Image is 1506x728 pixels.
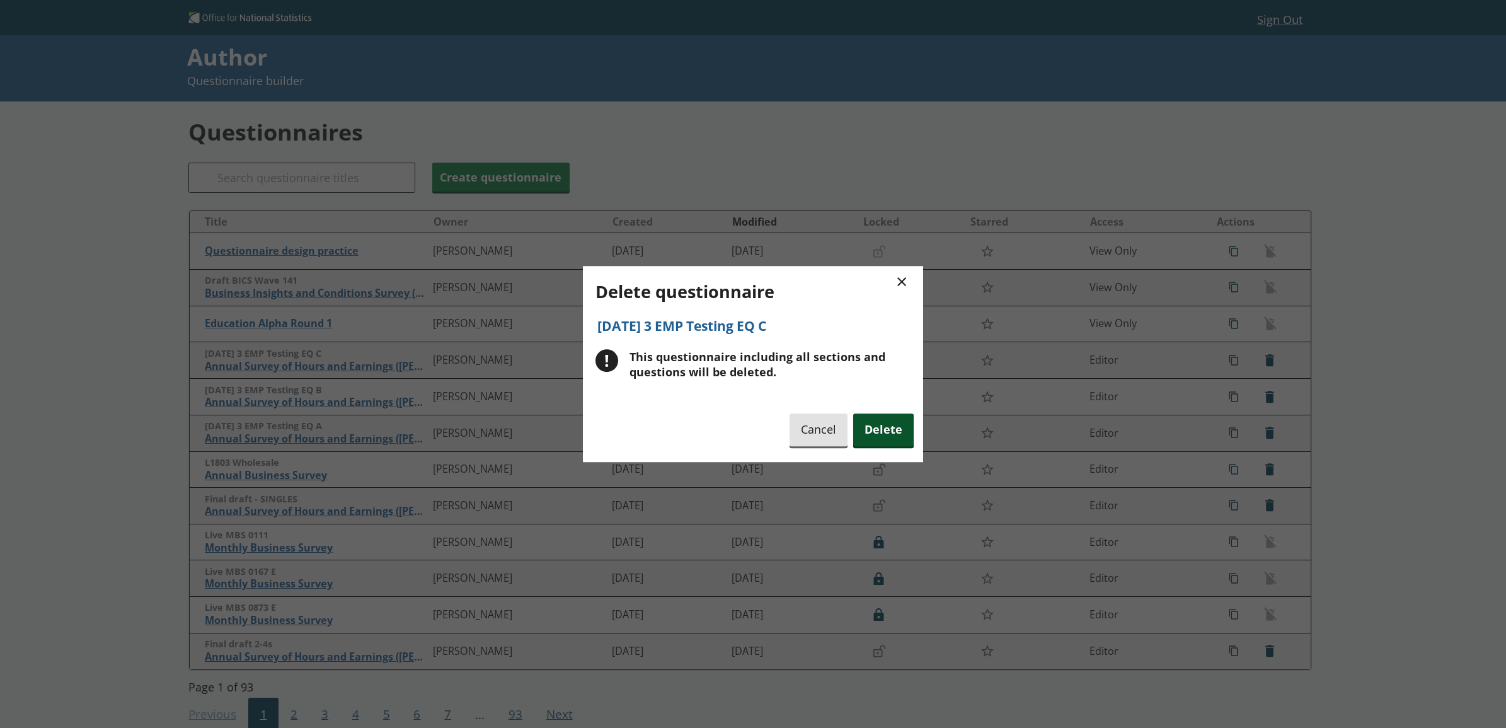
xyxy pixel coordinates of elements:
[629,350,914,380] div: This questionnaire including all sections and questions will be deleted.
[595,350,618,373] div: !
[595,280,914,303] h2: Delete questionnaire
[790,414,848,446] button: Cancel
[597,316,914,335] h3: [DATE] 3 EMP Testing EQ C
[853,414,914,446] button: Delete
[890,267,914,296] button: ×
